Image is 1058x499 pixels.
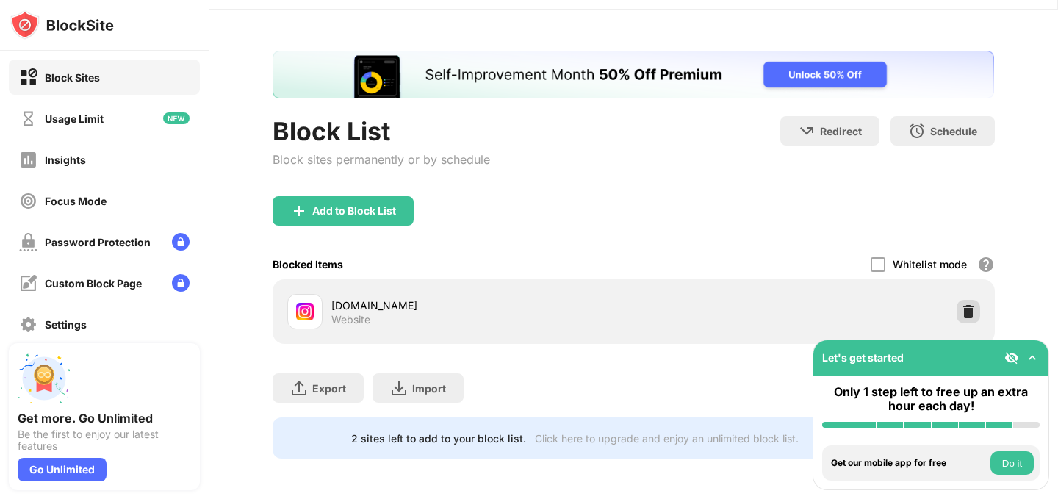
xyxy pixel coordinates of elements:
[45,195,107,207] div: Focus Mode
[45,71,100,84] div: Block Sites
[45,154,86,166] div: Insights
[45,112,104,125] div: Usage Limit
[312,205,396,217] div: Add to Block List
[19,233,37,251] img: password-protection-off.svg
[172,233,190,251] img: lock-menu.svg
[45,318,87,331] div: Settings
[18,458,107,481] div: Go Unlimited
[331,298,633,313] div: [DOMAIN_NAME]
[19,151,37,169] img: insights-off.svg
[163,112,190,124] img: new-icon.svg
[19,315,37,334] img: settings-off.svg
[19,68,37,87] img: block-on.svg
[893,258,967,270] div: Whitelist mode
[990,451,1034,475] button: Do it
[45,236,151,248] div: Password Protection
[273,116,490,146] div: Block List
[822,385,1040,413] div: Only 1 step left to free up an extra hour each day!
[19,192,37,210] img: focus-off.svg
[19,274,37,292] img: customize-block-page-off.svg
[351,432,526,445] div: 2 sites left to add to your block list.
[412,382,446,395] div: Import
[1025,351,1040,365] img: omni-setup-toggle.svg
[10,10,114,40] img: logo-blocksite.svg
[312,382,346,395] div: Export
[930,125,977,137] div: Schedule
[273,51,994,98] iframe: Banner
[19,110,37,128] img: time-usage-off.svg
[18,352,71,405] img: push-unlimited.svg
[172,274,190,292] img: lock-menu.svg
[822,351,904,364] div: Let's get started
[18,428,191,452] div: Be the first to enjoy our latest features
[831,458,987,468] div: Get our mobile app for free
[331,313,370,326] div: Website
[535,432,799,445] div: Click here to upgrade and enjoy an unlimited block list.
[18,411,191,426] div: Get more. Go Unlimited
[273,258,343,270] div: Blocked Items
[1004,351,1019,365] img: eye-not-visible.svg
[45,277,142,290] div: Custom Block Page
[273,152,490,167] div: Block sites permanently or by schedule
[820,125,862,137] div: Redirect
[296,303,314,320] img: favicons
